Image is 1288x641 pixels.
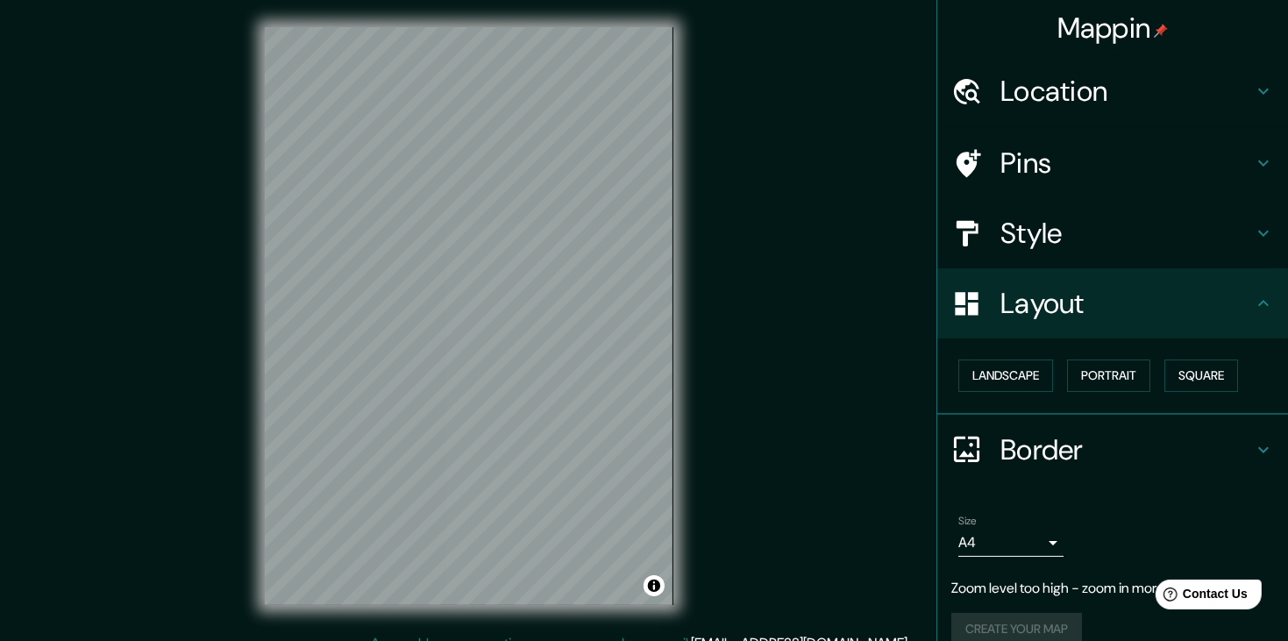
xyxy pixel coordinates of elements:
h4: Layout [1000,286,1253,321]
h4: Mappin [1057,11,1169,46]
div: Style [937,198,1288,268]
div: Location [937,56,1288,126]
button: Square [1164,360,1238,392]
div: Pins [937,128,1288,198]
label: Size [958,513,977,528]
div: Border [937,415,1288,485]
button: Toggle attribution [644,575,665,596]
canvas: Map [265,27,673,605]
button: Portrait [1067,360,1150,392]
div: Layout [937,268,1288,338]
p: Zoom level too high - zoom in more [951,578,1274,599]
button: Landscape [958,360,1053,392]
h4: Style [1000,216,1253,251]
h4: Location [1000,74,1253,109]
h4: Border [1000,432,1253,467]
img: pin-icon.png [1154,24,1168,38]
div: A4 [958,529,1064,557]
h4: Pins [1000,146,1253,181]
iframe: Help widget launcher [1132,573,1269,622]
